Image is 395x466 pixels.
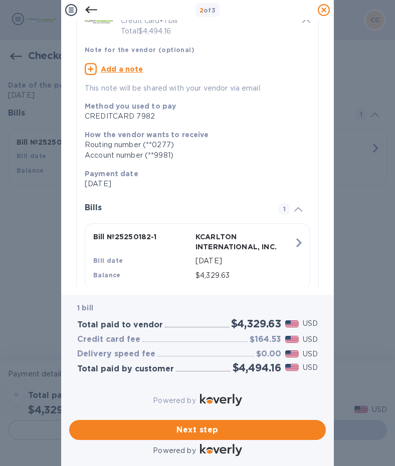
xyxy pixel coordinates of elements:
[153,395,195,406] p: Powered by
[93,271,121,279] b: Balance
[303,362,318,373] p: USD
[285,336,299,343] img: USD
[285,364,299,371] img: USD
[85,203,266,213] h3: Bills
[85,150,302,161] div: Account number (**9981)
[85,140,302,150] div: Routing number (**0277)
[121,26,294,37] p: Total $4,494.16
[303,334,318,345] p: USD
[303,318,318,329] p: USD
[285,320,299,327] img: USD
[85,83,310,94] p: This note will be shared with your vendor via email
[153,445,195,456] p: Powered by
[85,102,176,110] b: Method you used to pay
[200,444,242,456] img: Logo
[85,170,138,178] b: Payment date
[77,424,318,436] span: Next step
[101,65,143,73] u: Add a note
[256,349,281,359] h3: $0.00
[93,257,123,264] b: Bill date
[121,16,294,26] p: Credit card • 1 bill
[77,320,163,330] h3: Total paid to vendor
[231,317,281,330] h2: $4,329.63
[77,335,140,344] h3: Credit card fee
[303,349,318,359] p: USD
[200,7,204,14] span: 2
[77,349,155,359] h3: Delivery speed fee
[278,203,290,215] span: 1
[85,223,310,289] button: Bill №25250182-1KCARLTON INTERNATIONAL, INC.Bill date[DATE]Balance$4,329.63
[285,350,299,357] img: USD
[77,304,93,312] b: 1 bill
[93,232,191,242] p: Bill № 25250182-1
[69,420,326,440] button: Next step
[85,179,302,189] p: [DATE]
[195,270,294,281] p: $4,329.63
[200,7,216,14] b: of 3
[85,111,302,122] div: CREDITCARD 7982
[195,256,294,266] p: [DATE]
[200,394,242,406] img: Logo
[250,335,281,344] h3: $164.53
[233,361,281,374] h2: $4,494.16
[195,232,294,252] p: KCARLTON INTERNATIONAL, INC.
[77,364,174,374] h3: Total paid by customer
[85,6,310,94] div: Credit card•1 billTotal$4,494.16Note for the vendor (optional)Add a noteThis note will be shared ...
[85,46,194,54] b: Note for the vendor (optional)
[85,131,209,139] b: How the vendor wants to receive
